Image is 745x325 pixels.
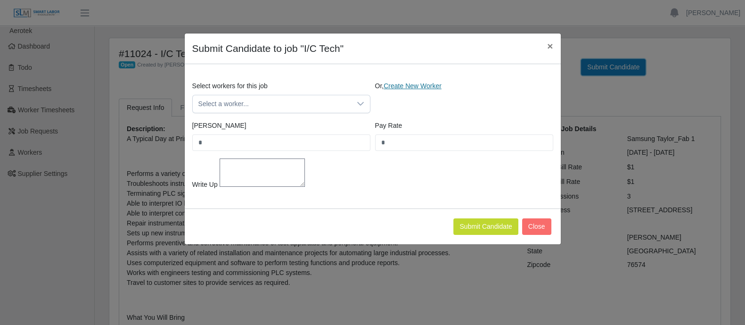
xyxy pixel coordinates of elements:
[547,41,553,51] span: ×
[540,33,560,58] button: Close
[192,180,218,190] label: Write Up
[384,82,442,90] a: Create New Worker
[192,121,246,131] label: [PERSON_NAME]
[192,41,344,56] h4: Submit Candidate to job "I/C Tech"
[373,81,556,113] div: Or,
[375,121,402,131] label: Pay Rate
[192,81,268,91] label: Select workers for this job
[193,95,351,113] span: Select a worker...
[453,218,518,235] button: Submit Candidate
[522,218,551,235] button: Close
